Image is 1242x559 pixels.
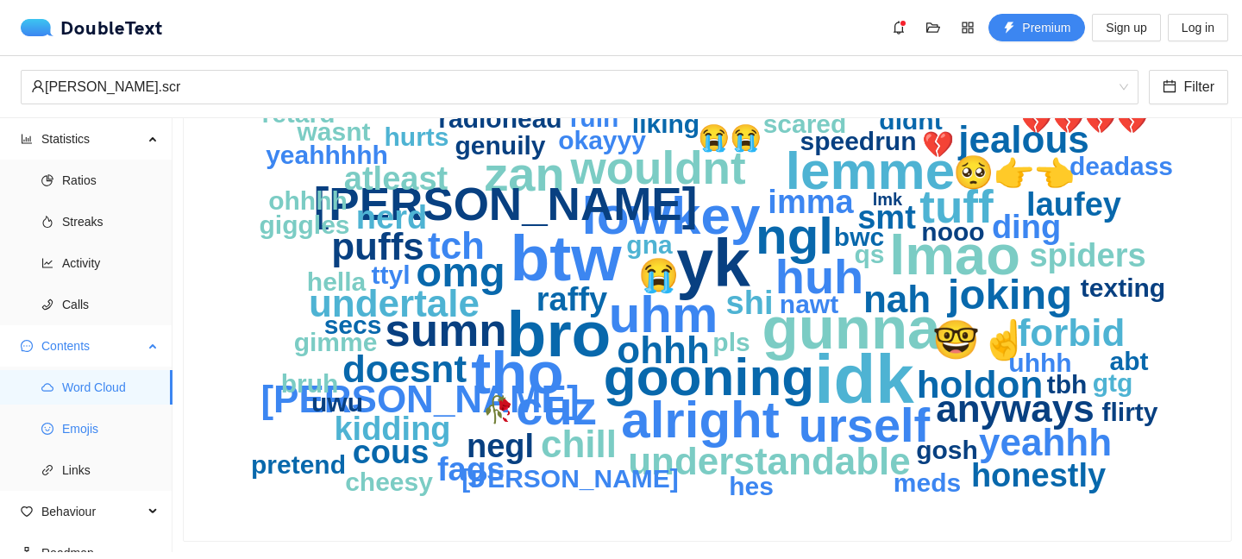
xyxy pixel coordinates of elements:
[455,131,545,160] text: genuily
[21,19,163,36] a: logoDoubleText
[609,286,718,343] text: uhm
[510,222,622,294] text: btw
[41,257,53,269] span: line-chart
[1047,370,1088,399] text: tbh
[345,468,433,496] text: cheesy
[437,451,505,487] text: fags
[467,428,534,464] text: negl
[1018,311,1126,354] text: forbid
[756,207,833,265] text: ngl
[763,110,847,138] text: scared
[41,464,53,476] span: link
[62,370,159,405] span: Word Cloud
[971,457,1106,493] text: honestly
[638,255,680,295] text: 😭
[558,126,646,154] text: okayyy
[917,363,1044,405] text: holdon
[21,19,163,36] div: DoubleText
[1110,347,1149,375] text: abt
[266,141,388,169] text: yeahhhhh
[311,388,363,417] text: uwu
[1020,105,1149,136] text: 💔💔💔💔
[428,224,485,267] text: tch
[41,423,53,435] span: smile
[41,494,143,529] span: Behaviour
[251,450,346,479] text: pretend
[857,199,916,236] text: smt
[762,295,942,361] text: gunna
[314,179,698,229] text: [PERSON_NAME]
[268,186,348,215] text: ohhhh
[932,317,1027,362] text: 🤓☝️
[41,122,143,156] span: Statistics
[62,204,159,239] span: Streaks
[780,290,838,318] text: nawt
[334,411,450,447] text: kidding
[863,278,931,320] text: nah
[438,104,561,133] text: radiohead
[1003,22,1015,35] span: thunderbolt
[894,468,961,497] text: meds
[800,127,916,155] text: speedrun
[1101,398,1157,426] text: flirty
[1182,18,1214,37] span: Log in
[331,225,424,267] text: puffs
[1029,237,1145,273] text: spiders
[516,380,596,435] text: cuz
[260,378,579,420] text: [PERSON_NAME]
[947,271,1072,317] text: joking
[1093,368,1133,397] text: gtg
[484,147,564,201] text: zan
[786,141,955,200] text: lemme
[1092,14,1160,41] button: Sign up
[698,122,762,154] text: 😭😭
[632,110,699,138] text: liking
[31,71,1113,104] div: [PERSON_NAME].scr
[372,261,411,289] text: ttyl
[41,298,53,311] span: phone
[916,436,978,464] text: gosh
[416,248,505,295] text: omg
[628,440,911,482] text: understandable
[1149,70,1228,104] button: calendarFilter
[814,341,914,418] text: idk
[979,421,1112,463] text: yeahhh
[920,21,946,35] span: folder-open
[342,348,467,390] text: doesnt
[1008,349,1071,377] text: uhhh
[569,142,745,193] text: wouldnt
[62,163,159,198] span: Ratios
[31,79,45,93] span: user
[41,381,53,393] span: cloud
[1069,152,1173,180] text: deadass
[62,246,159,280] span: Activity
[294,328,378,356] text: gimme
[482,394,515,425] text: 🥀
[356,199,427,236] text: nerd
[1163,79,1176,96] span: calendar
[953,153,1076,192] text: 🥺👉👈
[712,328,750,356] text: pls
[21,547,33,559] span: apartment
[41,329,143,363] span: Contents
[62,287,159,322] span: Calls
[617,329,710,371] text: ohhh
[21,133,33,145] span: bar-chart
[353,434,430,470] text: cous
[604,347,814,406] text: gooning
[936,387,1094,430] text: anyways
[570,104,619,132] text: ruin
[879,106,942,135] text: didnt
[385,305,506,355] text: sumn
[536,281,607,317] text: raffy
[768,184,854,220] text: imma
[726,285,774,321] text: shi
[729,472,774,500] text: hes
[954,14,982,41] button: appstore
[919,14,947,41] button: folder-open
[31,71,1128,104] span: raffaele.scr
[1081,273,1165,302] text: texting
[324,311,382,339] text: secs
[21,506,33,518] span: heart
[922,129,955,160] text: 💔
